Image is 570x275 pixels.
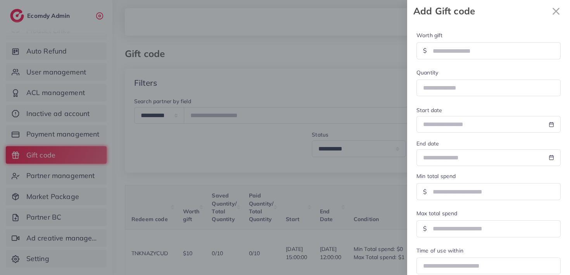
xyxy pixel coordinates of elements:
[416,220,433,237] div: $
[416,42,433,59] div: $
[416,209,561,220] legend: Max total spend
[416,31,561,42] legend: Worth gift
[416,140,439,147] label: End date
[416,172,561,183] legend: Min total spend
[416,247,561,258] legend: Time of use within
[413,4,548,18] strong: Add Gift code
[416,69,561,80] legend: Quantity
[548,3,564,19] svg: x
[416,183,433,200] div: $
[416,106,442,114] label: Start date
[548,3,564,19] button: Close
